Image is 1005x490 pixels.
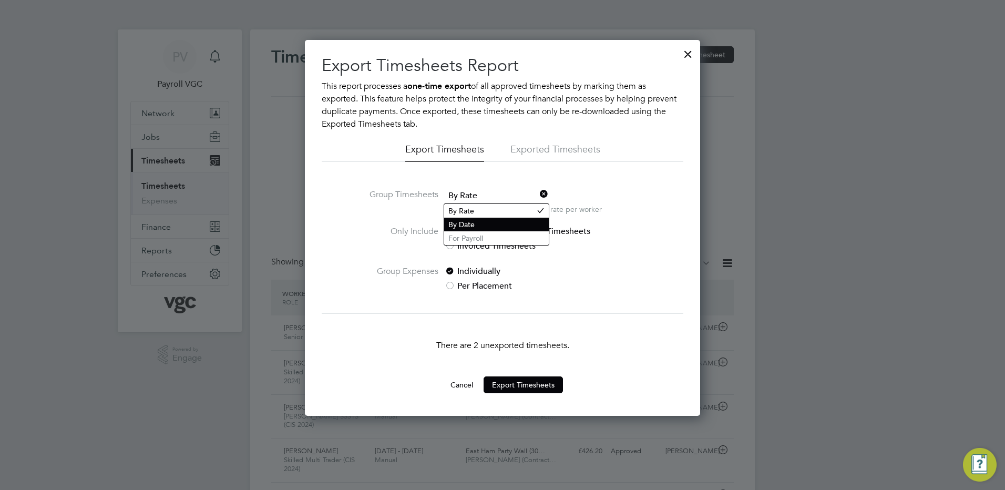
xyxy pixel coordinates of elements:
label: Individually [445,265,621,278]
b: one-time export [407,81,471,91]
label: Per Placement [445,280,621,292]
button: Engage Resource Center [963,448,997,482]
label: Group Timesheets [360,188,438,212]
p: This report processes a of all approved timesheets by marking them as exported. This feature help... [322,80,683,130]
h2: Export Timesheets Report [322,55,683,77]
label: Only Include [360,225,438,252]
li: Exported Timesheets [510,143,600,162]
button: Cancel [442,376,481,393]
label: Group Expenses [360,265,438,292]
button: Export Timesheets [484,376,563,393]
label: Invoiced Timesheets [445,240,621,252]
span: By Rate [445,188,548,204]
li: By Date [444,218,549,231]
li: By Rate [444,204,549,218]
p: There are 2 unexported timesheets. [322,339,683,352]
li: For Payroll [444,231,549,245]
li: Export Timesheets [405,143,484,162]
